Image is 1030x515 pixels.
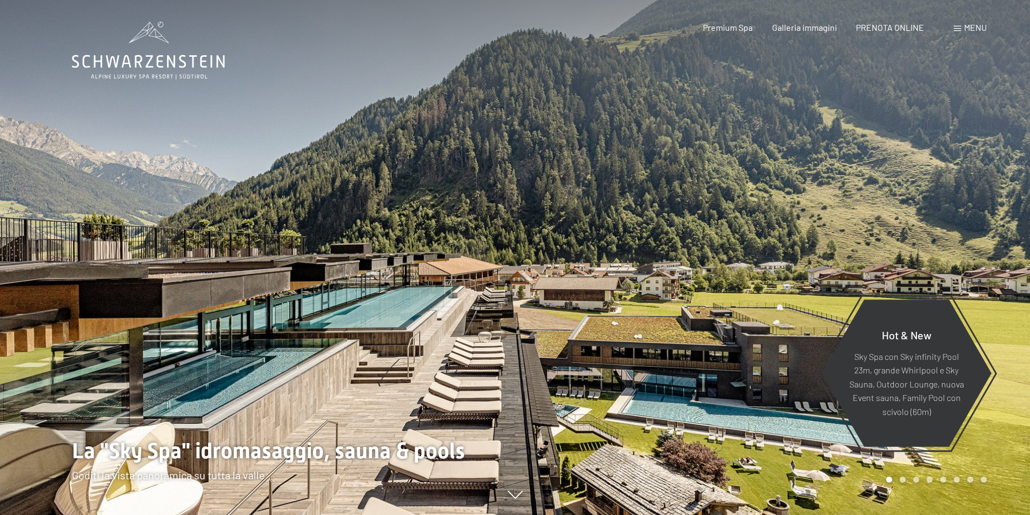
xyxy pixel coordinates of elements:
div: Carousel Page 6 [954,477,960,483]
div: Carousel Pagination [882,477,987,483]
div: Carousel Page 3 [913,477,919,483]
div: Carousel Page 4 [927,477,933,483]
a: Galleria immagini [772,22,837,32]
div: Carousel Page 7 [967,477,973,483]
div: Carousel Page 8 [981,477,987,483]
div: Carousel Page 5 [940,477,946,483]
span: Hot & New [882,328,932,341]
a: Premium Spa [703,22,753,32]
a: Hot & New Sky Spa con Sky infinity Pool 23m, grande Whirlpool e Sky Sauna, Outdoor Lounge, nuova ... [821,299,992,447]
div: Carousel Page 1 (Current Slide) [886,477,892,483]
div: Carousel Page 2 [900,477,906,483]
span: Menu [964,22,987,32]
a: PRENOTA ONLINE [856,22,924,32]
p: Sky Spa con Sky infinity Pool 23m, grande Whirlpool e Sky Sauna, Outdoor Lounge, nuova Event saun... [848,349,965,418]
